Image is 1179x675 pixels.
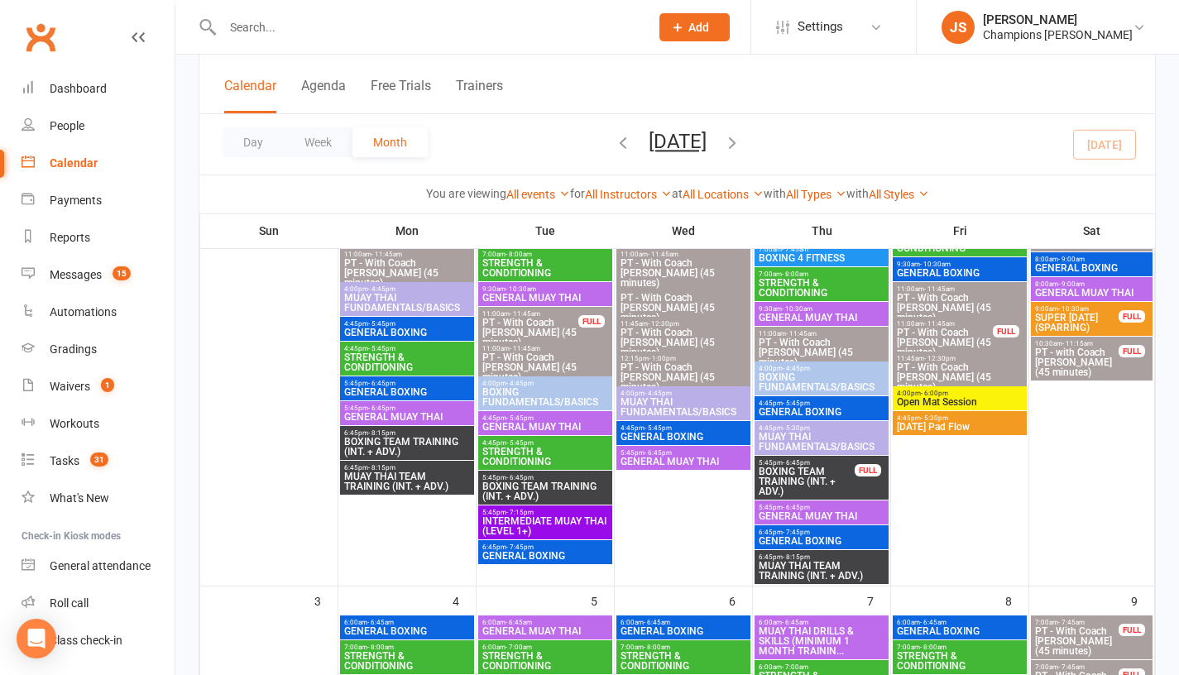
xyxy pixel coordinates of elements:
[758,372,885,392] span: BOXING FUNDAMENTALS/BASICS
[783,459,810,467] span: - 6:45pm
[1058,256,1085,263] span: - 9:00am
[920,644,947,651] span: - 8:00am
[510,345,540,352] span: - 11:45am
[648,251,678,258] span: - 11:45am
[50,380,90,393] div: Waivers
[758,432,885,452] span: MUAY THAI FUNDAMENTALS/BASICS
[50,491,109,505] div: What's New
[782,246,808,253] span: - 7:45am
[891,213,1029,248] th: Fri
[343,651,471,671] span: STRENGTH & CONDITIONING
[482,387,609,407] span: BOXING FUNDAMENTALS/BASICS
[343,412,471,422] span: GENERAL MUAY THAI
[510,310,540,318] span: - 11:45am
[620,258,747,288] span: PT - With Coach [PERSON_NAME] (45 minutes)
[620,424,747,432] span: 4:45pm
[22,368,175,405] a: Waivers 1
[482,380,609,387] span: 4:00pm
[782,270,808,278] span: - 8:00am
[924,285,955,293] span: - 11:45am
[758,553,885,561] span: 6:45pm
[1119,624,1145,636] div: FULL
[50,194,102,207] div: Payments
[506,543,534,551] span: - 7:45pm
[620,293,747,323] span: PT - With Coach [PERSON_NAME] (45 minutes)
[482,318,579,347] span: PT - With Coach [PERSON_NAME] (45 minutes)
[22,108,175,145] a: People
[896,390,1023,397] span: 4:00pm
[482,481,609,501] span: BOXING TEAM TRAINING (INT. + ADV.)
[620,619,747,626] span: 6:00am
[1034,218,1119,248] span: PT - With Coach [PERSON_NAME] (45 minutes)
[896,320,994,328] span: 11:00am
[924,320,955,328] span: - 11:45am
[921,414,948,422] span: - 5:30pm
[506,619,532,626] span: - 6:45am
[620,328,747,357] span: PT - With Coach [PERSON_NAME] (45 minutes)
[482,651,609,671] span: STRENGTH & CONDITIONING
[367,619,394,626] span: - 6:45am
[1029,213,1155,248] th: Sat
[224,78,276,113] button: Calendar
[338,213,477,248] th: Mon
[729,586,752,614] div: 6
[368,464,395,472] span: - 8:15pm
[1034,305,1119,313] span: 9:00am
[482,543,609,551] span: 6:45pm
[920,261,951,268] span: - 10:30am
[783,553,810,561] span: - 8:15pm
[782,305,812,313] span: - 10:30am
[368,345,395,352] span: - 5:45pm
[644,644,670,651] span: - 8:00am
[506,380,534,387] span: - 4:45pm
[659,13,730,41] button: Add
[22,219,175,256] a: Reports
[620,320,747,328] span: 11:45am
[477,213,615,248] th: Tue
[50,156,98,170] div: Calendar
[644,619,670,626] span: - 6:45am
[22,443,175,480] a: Tasks 31
[896,644,1023,651] span: 7:00am
[896,651,1023,671] span: STRENGTH & CONDITIONING
[343,293,471,313] span: MUAY THAI FUNDAMENTALS/BASICS
[846,187,869,200] strong: with
[758,278,885,298] span: STRENGTH & CONDITIONING
[649,130,707,153] button: [DATE]
[506,474,534,481] span: - 6:45pm
[758,400,885,407] span: 4:45pm
[620,457,747,467] span: GENERAL MUAY THAI
[50,82,107,95] div: Dashboard
[482,345,609,352] span: 11:00am
[672,187,683,200] strong: at
[896,397,1023,407] span: Open Mat Session
[343,437,471,457] span: BOXING TEAM TRAINING (INT. + ADV.)
[101,378,114,392] span: 1
[50,231,90,244] div: Reports
[758,253,885,263] span: BOXING 4 FITNESS
[1034,288,1149,298] span: GENERAL MUAY THAI
[50,305,117,318] div: Automations
[22,331,175,368] a: Gradings
[506,509,534,516] span: - 7:15pm
[1062,340,1093,347] span: - 11:15am
[758,626,885,656] span: MUAY THAI DRILLS & SKILLS (MINIMUM 1 MONTH TRAININ...
[482,251,609,258] span: 7:00am
[284,127,352,157] button: Week
[426,187,506,200] strong: You are viewing
[368,405,395,412] span: - 6:45pm
[896,285,1023,293] span: 11:00am
[620,651,747,671] span: STRENGTH & CONDITIONING
[896,414,1023,422] span: 4:45pm
[1034,347,1119,377] span: PT - with Coach [PERSON_NAME] (45 minutes)
[783,400,810,407] span: - 5:45pm
[482,516,609,536] span: INTERMEDIATE MUAY THAI (LEVEL 1+)
[783,529,810,536] span: - 7:45pm
[758,467,855,496] span: BOXING TEAM TRAINING (INT. + ADV.)
[50,268,102,281] div: Messages
[758,305,885,313] span: 9:30am
[343,644,471,651] span: 7:00am
[482,258,609,278] span: STRENGTH & CONDITIONING
[1034,619,1119,626] span: 7:00am
[482,422,609,432] span: GENERAL MUAY THAI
